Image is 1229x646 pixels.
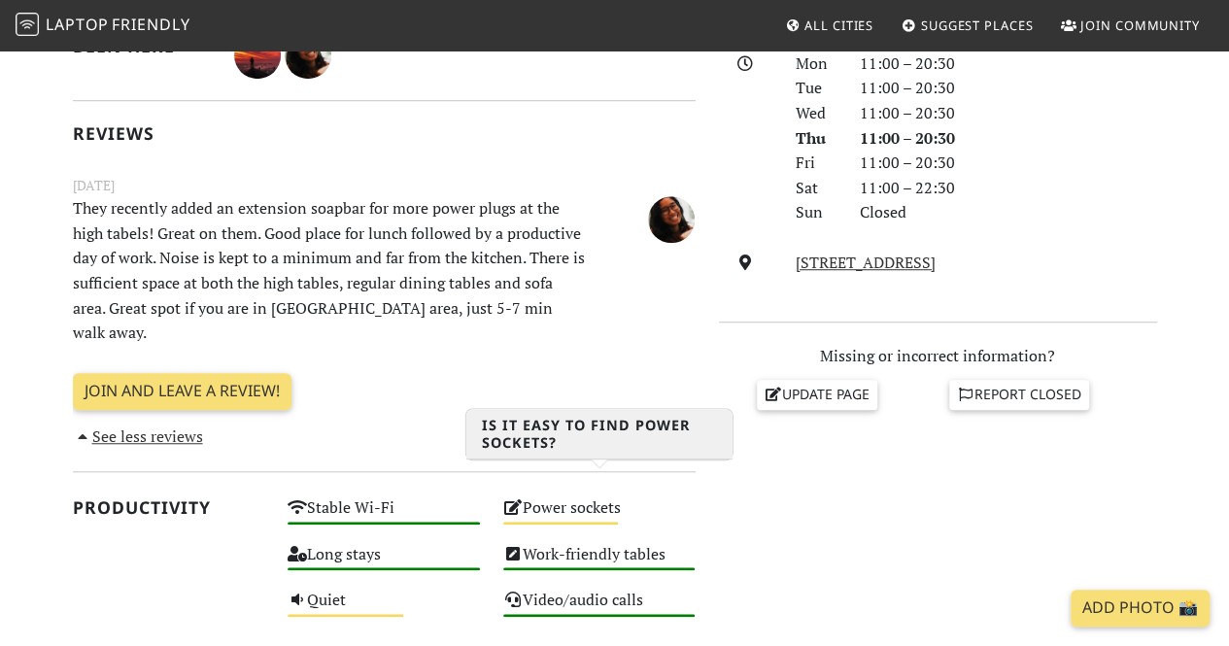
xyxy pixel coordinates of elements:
[848,51,1169,77] div: 11:00 – 20:30
[784,200,848,225] div: Sun
[784,51,848,77] div: Mon
[921,17,1034,34] span: Suggest Places
[777,8,881,43] a: All Cities
[73,425,203,447] a: See less reviews
[648,207,695,228] span: Jan Relador
[61,196,599,346] p: They recently added an extension soapbar for more power plugs at the high tabels! Great on them. ...
[848,76,1169,101] div: 11:00 – 20:30
[492,586,707,632] div: Video/audio calls
[848,101,1169,126] div: 11:00 – 20:30
[73,497,265,518] h2: Productivity
[234,43,285,64] span: Lesley Nair
[1080,17,1200,34] span: Join Community
[234,32,281,79] img: 2014-lesley.jpg
[784,176,848,201] div: Sat
[16,9,190,43] a: LaptopFriendly LaptopFriendly
[796,252,936,273] a: [STREET_ADDRESS]
[848,176,1169,201] div: 11:00 – 22:30
[61,175,707,196] small: [DATE]
[719,344,1157,369] p: Missing or incorrect information?
[784,76,848,101] div: Tue
[848,200,1169,225] div: Closed
[276,493,492,540] div: Stable Wi-Fi
[73,123,696,144] h2: Reviews
[648,196,695,243] img: 1860-jan.jpg
[73,36,211,56] h2: Been here
[112,14,189,35] span: Friendly
[848,126,1169,152] div: 11:00 – 20:30
[949,380,1089,409] a: Report closed
[1053,8,1208,43] a: Join Community
[784,101,848,126] div: Wed
[16,13,39,36] img: LaptopFriendly
[757,380,877,409] a: Update page
[1071,590,1210,627] a: Add Photo 📸
[492,540,707,587] div: Work-friendly tables
[276,586,492,632] div: Quiet
[784,126,848,152] div: Thu
[492,493,707,540] div: Power sockets
[894,8,1041,43] a: Suggest Places
[784,151,848,176] div: Fri
[848,151,1169,176] div: 11:00 – 20:30
[285,43,331,64] span: Jan Relador
[804,17,873,34] span: All Cities
[46,14,109,35] span: Laptop
[276,540,492,587] div: Long stays
[73,373,291,410] a: Join and leave a review!
[285,32,331,79] img: 1860-jan.jpg
[466,409,733,459] h3: Is it easy to find power sockets?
